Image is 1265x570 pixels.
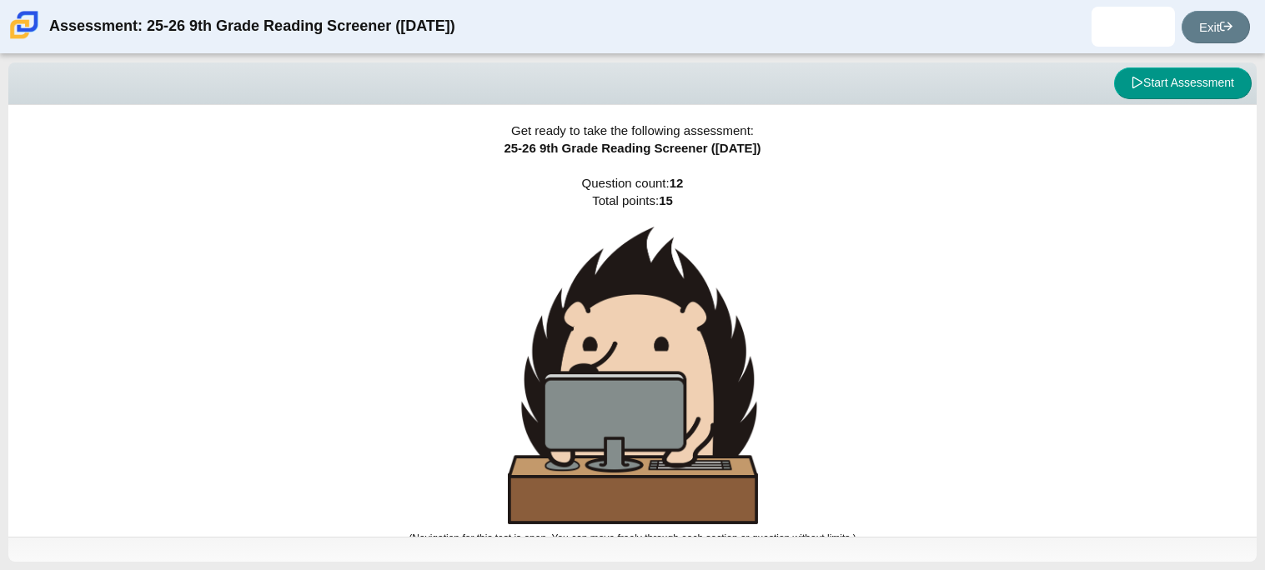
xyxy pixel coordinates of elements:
[659,193,673,207] b: 15
[670,176,684,190] b: 12
[1182,11,1250,43] a: Exit
[49,7,455,47] div: Assessment: 25-26 9th Grade Reading Screener ([DATE])
[409,532,856,544] small: (Navigation for this test is open. You can move freely through each section or question without l...
[7,7,42,42] img: Carmen School of Science & Technology
[7,31,42,45] a: Carmen School of Science & Technology
[508,227,758,524] img: hedgehog-behind-computer-large.png
[1114,67,1252,99] button: Start Assessment
[409,176,856,544] span: Question count: Total points:
[511,123,754,137] span: Get ready to take the following assessment:
[1120,13,1147,40] img: aziza.jackson.r7nwgq
[504,141,761,155] span: 25-26 9th Grade Reading Screener ([DATE])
